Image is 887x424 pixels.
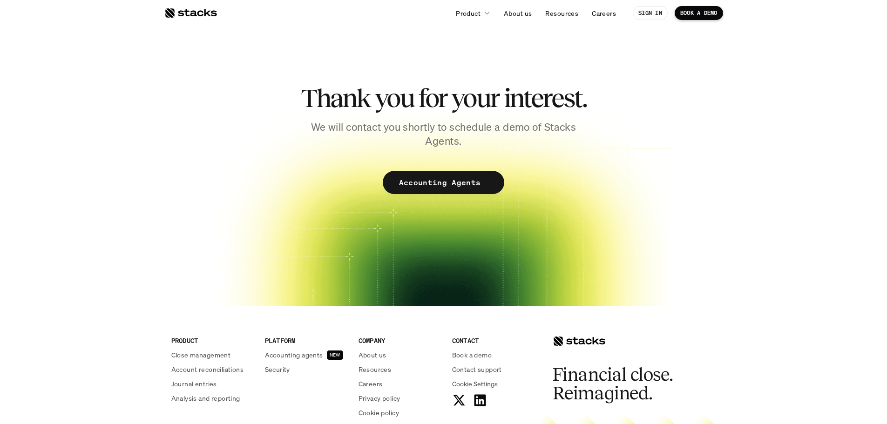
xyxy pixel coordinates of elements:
[680,10,718,16] p: BOOK A DEMO
[359,336,441,345] p: COMPANY
[171,350,254,360] a: Close management
[265,364,347,374] a: Security
[504,8,532,18] p: About us
[540,5,584,21] a: Resources
[592,8,616,18] p: Careers
[265,364,290,374] p: Security
[633,6,668,20] a: SIGN IN
[452,350,492,360] p: Book a demo
[359,350,441,360] a: About us
[452,379,498,389] button: Cookie Trigger
[452,350,535,360] a: Book a demo
[171,364,244,374] p: Account reconciliations
[545,8,578,18] p: Resources
[171,350,231,360] p: Close management
[171,379,217,389] p: Journal entries
[330,352,340,358] h2: NEW
[359,364,441,374] a: Resources
[452,364,502,374] p: Contact support
[359,364,392,374] p: Resources
[359,393,441,403] a: Privacy policy
[452,379,498,389] span: Cookie Settings
[399,176,481,189] p: Accounting Agents
[359,350,386,360] p: About us
[281,84,607,113] h2: Thank you for your interest.
[299,120,588,149] p: We will contact you shortly to schedule a demo of Stacks Agents.
[171,393,240,403] p: Analysis and reporting
[456,8,481,18] p: Product
[383,171,504,194] a: Accounting Agents
[586,5,622,21] a: Careers
[638,10,662,16] p: SIGN IN
[171,393,254,403] a: Analysis and reporting
[171,336,254,345] p: PRODUCT
[452,336,535,345] p: CONTACT
[265,350,347,360] a: Accounting agentsNEW
[265,336,347,345] p: PLATFORM
[359,408,441,417] a: Cookie policy
[171,379,254,389] a: Journal entries
[553,365,692,403] h2: Financial close. Reimagined.
[171,364,254,374] a: Account reconciliations
[452,364,535,374] a: Contact support
[359,379,383,389] p: Careers
[675,6,723,20] a: BOOK A DEMO
[498,5,537,21] a: About us
[359,408,399,417] p: Cookie policy
[359,379,441,389] a: Careers
[265,350,323,360] p: Accounting agents
[359,393,400,403] p: Privacy policy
